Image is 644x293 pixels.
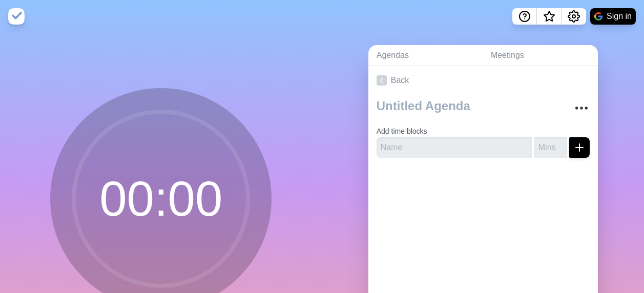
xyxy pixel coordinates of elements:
a: Agendas [368,45,483,66]
button: Sign in [590,8,636,25]
label: Add time blocks [377,127,427,135]
button: Help [512,8,537,25]
img: google logo [594,12,603,20]
img: timeblocks logo [8,8,25,25]
a: Meetings [483,45,598,66]
button: What’s new [537,8,562,25]
a: Back [368,66,598,95]
button: Settings [562,8,586,25]
input: Name [377,137,532,158]
button: More [571,98,592,118]
input: Mins [534,137,567,158]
